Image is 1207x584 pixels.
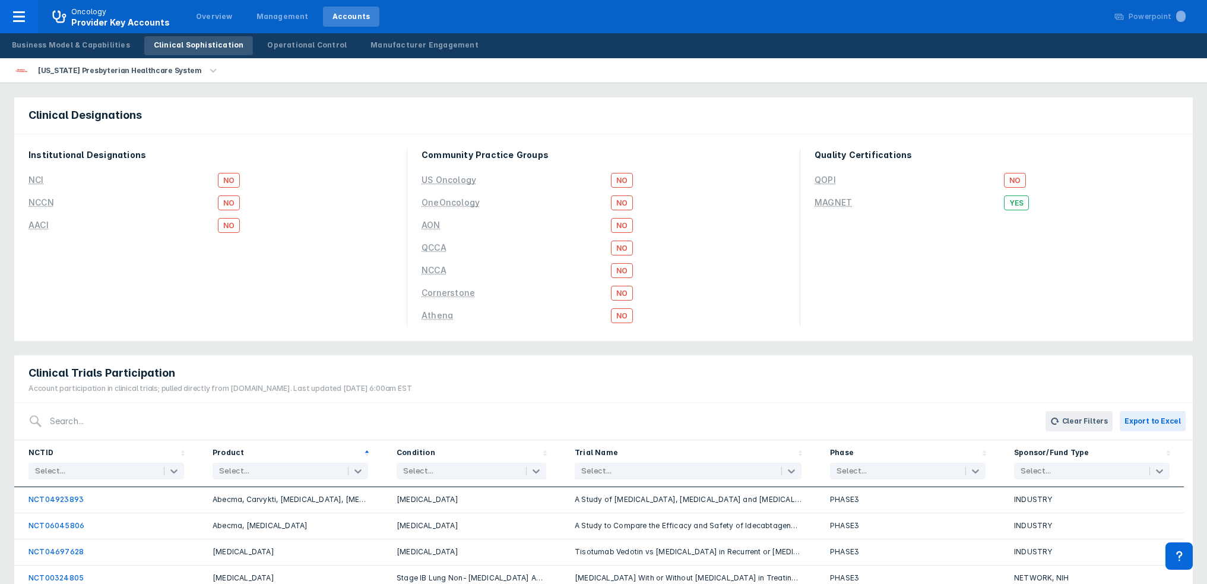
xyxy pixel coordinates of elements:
[611,241,633,255] span: No
[1000,440,1184,487] div: Sort
[815,197,852,207] div: MAGNET
[213,520,368,532] div: Abecma, [MEDICAL_DATA]
[28,149,392,162] div: Institutional Designations
[611,195,633,210] span: No
[1014,494,1170,506] div: INDUSTRY
[575,547,802,558] div: Tisotumab Vedotin vs [MEDICAL_DATA] in Recurrent or [MEDICAL_DATA] [MEDICAL_DATA]
[323,7,380,27] a: Accounts
[247,7,318,27] a: Management
[575,520,802,532] div: A Study to Compare the Efficacy and Safety of Idecabtagene Vicleucel With [MEDICAL_DATA] [MEDICAL...
[12,40,130,50] div: Business Model & Capabilities
[1014,447,1089,460] div: Sponsor/Fund Type
[830,520,986,532] div: PHASE3
[1120,411,1186,431] button: Export to Excel
[28,108,142,122] span: Clinical Designations
[28,383,411,394] div: Account participation in clinical trials; pulled directly from [DOMAIN_NAME]. Last updated [DATE]...
[422,175,476,185] div: US Oncology
[14,64,28,78] img: ny-presbyterian
[218,195,240,210] span: No
[830,547,986,558] div: PHASE3
[186,7,242,27] a: Overview
[218,173,240,188] span: No
[144,36,254,55] a: Clinical Sophistication
[397,494,546,506] div: [MEDICAL_DATA]
[28,573,84,582] a: NCT00324805
[397,447,435,460] div: Condition
[258,36,356,55] a: Operational Control
[575,573,802,584] div: [MEDICAL_DATA] With or Without [MEDICAL_DATA] in Treating Patients With Stage IB, Stage II, or [M...
[2,36,140,55] a: Business Model & Capabilities
[28,521,84,530] a: NCT06045806
[575,447,618,460] div: Trial Name
[560,440,816,487] div: Sort
[397,547,546,558] div: [MEDICAL_DATA]
[382,440,560,487] div: Sort
[422,197,480,207] div: OneOncology
[1014,547,1170,558] div: INDUSTRY
[611,308,633,323] span: No
[218,218,240,233] span: No
[154,40,244,50] div: Clinical Sophistication
[28,495,84,504] a: NCT04923893
[267,40,347,50] div: Operational Control
[1046,411,1113,431] button: Clear Filters
[361,36,488,55] a: Manufacturer Engagement
[213,494,368,506] div: Abecma, Carvykti, [MEDICAL_DATA], [MEDICAL_DATA], [MEDICAL_DATA], [MEDICAL_DATA]
[830,573,986,584] div: PHASE3
[1165,542,1193,570] div: Contact Support
[422,310,453,320] div: Athena
[815,149,1179,162] div: Quality Certifications
[213,547,368,558] div: [MEDICAL_DATA]
[397,573,546,584] div: Stage IB Lung Non-[MEDICAL_DATA] AJCC v7, Stage IIA Lung Non-[MEDICAL_DATA] AJCC v7, Stage IIB Lu...
[71,7,107,17] p: Oncology
[14,440,198,487] div: Sort
[198,440,382,487] div: Sort
[28,447,53,460] div: NCTID
[816,440,1000,487] div: Sort
[422,149,785,162] div: Community Practice Groups
[611,173,633,188] span: No
[1004,195,1029,210] span: Yes
[28,175,44,185] div: NCI
[830,447,854,460] div: Phase
[71,17,170,27] span: Provider Key Accounts
[830,494,986,506] div: PHASE3
[43,408,1024,435] input: Search...
[28,366,175,380] span: Clinical Trials Participation
[575,494,802,506] div: A Study of [MEDICAL_DATA], [MEDICAL_DATA] and [MEDICAL_DATA] (VRd) Followed by Cilta-cel, a CAR-T...
[815,175,836,185] div: QOPI
[422,288,475,298] div: Cornerstone
[28,547,84,556] a: NCT04697628
[1014,573,1170,584] div: NETWORK, NIH
[33,62,207,79] div: [US_STATE] Presbyterian Healthcare System
[1014,520,1170,532] div: INDUSTRY
[1129,11,1186,22] div: Powerpoint
[196,11,233,22] div: Overview
[332,11,370,22] div: Accounts
[611,218,633,233] span: No
[28,220,49,230] div: AACI
[397,520,546,532] div: [MEDICAL_DATA]
[213,447,244,460] div: Product
[28,197,54,207] div: NCCN
[370,40,479,50] div: Manufacturer Engagement
[213,573,368,584] div: [MEDICAL_DATA]
[611,263,633,278] span: No
[256,11,309,22] div: Management
[422,242,446,252] div: QCCA
[422,265,446,275] div: NCCA
[422,220,441,230] div: AON
[611,286,633,301] span: No
[1004,173,1026,188] span: No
